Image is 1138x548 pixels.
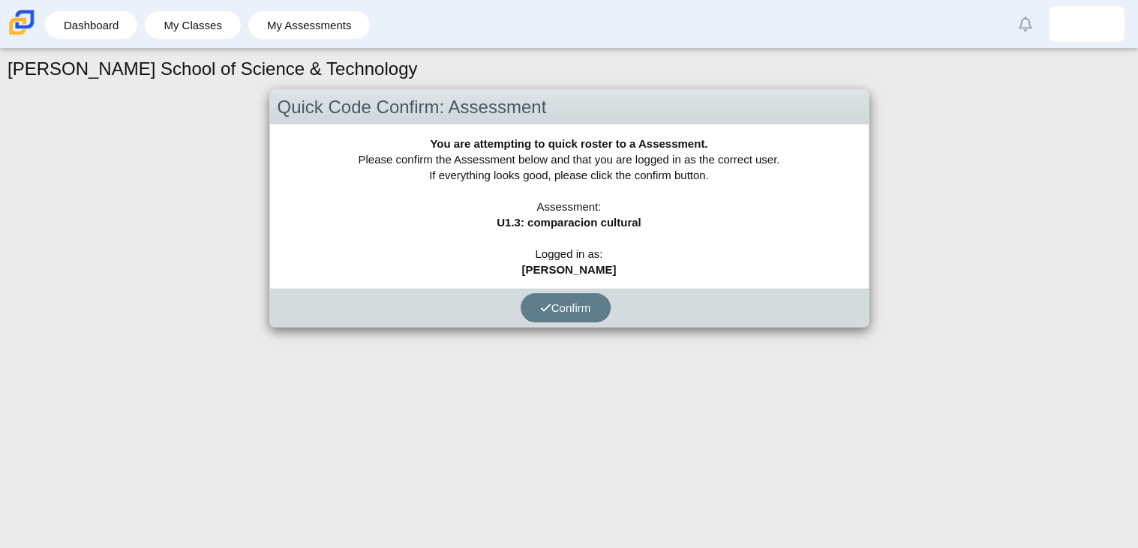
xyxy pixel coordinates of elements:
[8,56,418,82] h1: [PERSON_NAME] School of Science & Technology
[6,28,38,40] a: Carmen School of Science & Technology
[497,216,641,229] b: U1.3: comparacion cultural
[270,124,869,289] div: Please confirm the Assessment below and that you are logged in as the correct user. If everything...
[256,11,363,39] a: My Assessments
[521,293,611,322] button: Confirm
[1049,6,1124,42] a: dilan.alvarezapari.yQBsVh
[152,11,233,39] a: My Classes
[430,137,707,150] b: You are attempting to quick roster to a Assessment.
[540,301,591,314] span: Confirm
[53,11,130,39] a: Dashboard
[6,7,38,38] img: Carmen School of Science & Technology
[522,263,617,276] b: [PERSON_NAME]
[1009,7,1042,40] a: Alerts
[1075,12,1099,36] img: dilan.alvarezapari.yQBsVh
[270,90,869,125] div: Quick Code Confirm: Assessment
